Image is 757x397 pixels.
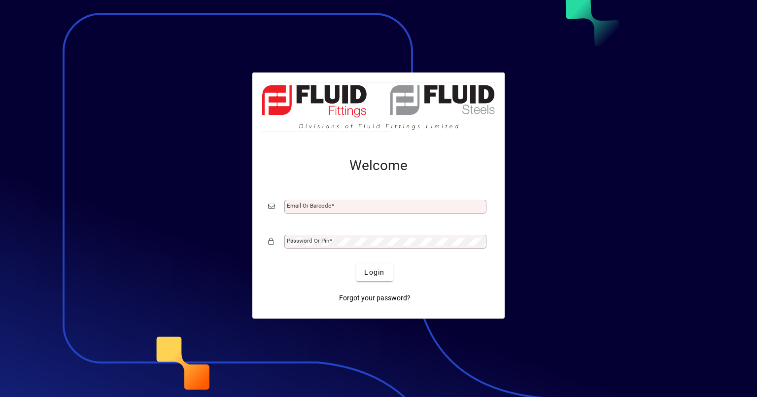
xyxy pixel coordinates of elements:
[335,289,414,307] a: Forgot your password?
[287,237,329,244] mat-label: Password or Pin
[268,157,489,174] h2: Welcome
[287,202,331,209] mat-label: Email or Barcode
[356,263,392,281] button: Login
[339,293,411,303] span: Forgot your password?
[364,267,384,278] span: Login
